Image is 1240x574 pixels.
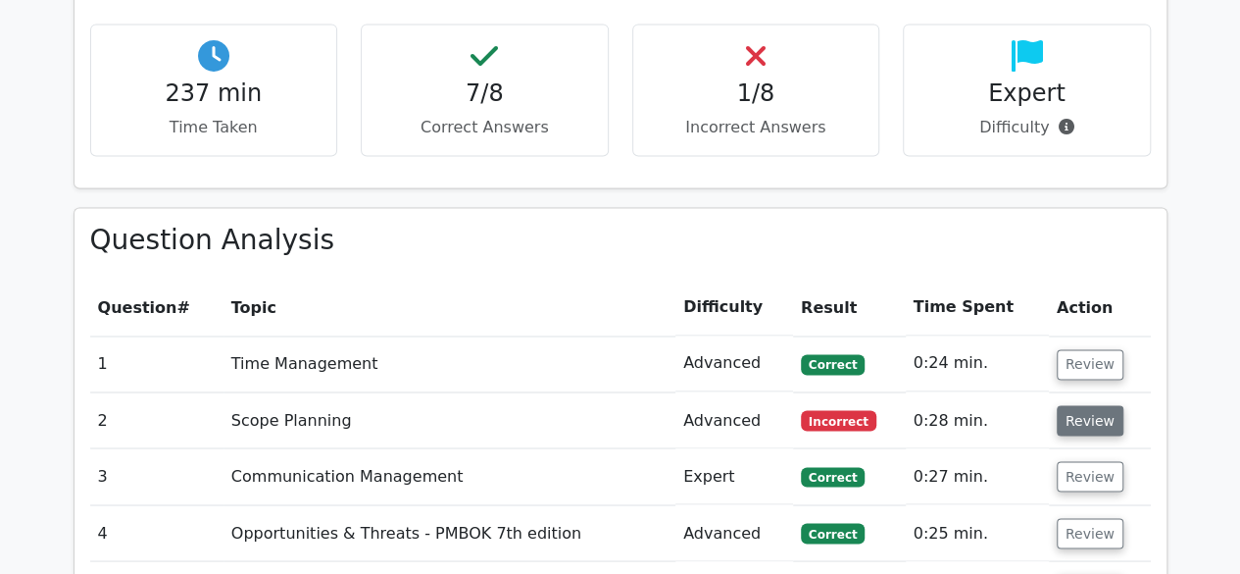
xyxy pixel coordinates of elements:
td: 0:28 min. [906,392,1049,448]
span: Correct [801,523,865,543]
td: 0:27 min. [906,448,1049,504]
td: 2 [90,392,223,448]
h4: Expert [919,79,1134,108]
button: Review [1057,518,1123,548]
button: Review [1057,461,1123,492]
th: Result [793,280,906,336]
td: Advanced [675,336,793,391]
td: 1 [90,336,223,391]
th: Action [1049,280,1151,336]
th: Topic [223,280,675,336]
td: Scope Planning [223,392,675,448]
td: Communication Management [223,448,675,504]
span: Correct [801,354,865,374]
h4: 1/8 [649,79,864,108]
h4: 7/8 [377,79,592,108]
td: 0:25 min. [906,505,1049,561]
td: Expert [675,448,793,504]
td: Advanced [675,392,793,448]
td: 4 [90,505,223,561]
p: Time Taken [107,116,322,139]
p: Incorrect Answers [649,116,864,139]
span: Incorrect [801,410,876,430]
td: Opportunities & Threats - PMBOK 7th edition [223,505,675,561]
h3: Question Analysis [90,224,1151,257]
button: Review [1057,349,1123,380]
th: Difficulty [675,280,793,336]
p: Correct Answers [377,116,592,139]
th: Time Spent [906,280,1049,336]
td: 0:24 min. [906,336,1049,391]
td: Time Management [223,336,675,391]
h4: 237 min [107,79,322,108]
button: Review [1057,405,1123,436]
span: Correct [801,467,865,487]
span: Question [98,298,177,317]
td: 3 [90,448,223,504]
p: Difficulty [919,116,1134,139]
td: Advanced [675,505,793,561]
th: # [90,280,223,336]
